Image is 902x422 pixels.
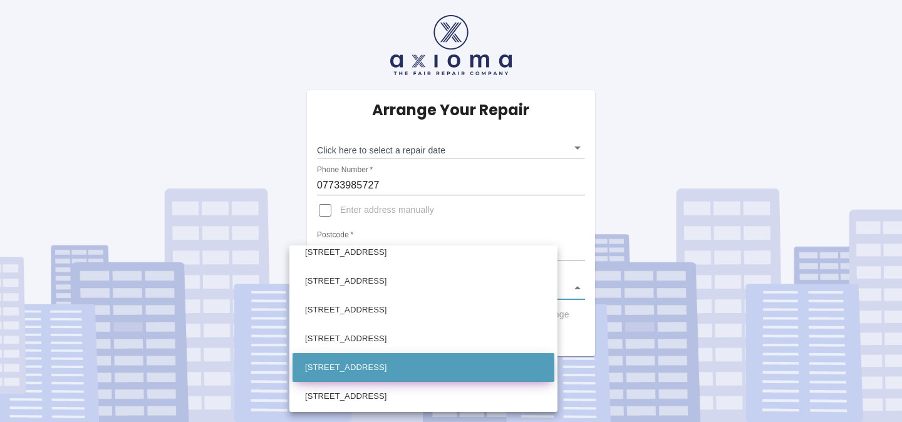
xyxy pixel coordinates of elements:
[293,267,554,296] li: [STREET_ADDRESS]
[293,296,554,324] li: [STREET_ADDRESS]
[293,324,554,353] li: [STREET_ADDRESS]
[293,238,554,267] li: [STREET_ADDRESS]
[293,382,554,411] li: [STREET_ADDRESS]
[293,353,554,382] li: [STREET_ADDRESS]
